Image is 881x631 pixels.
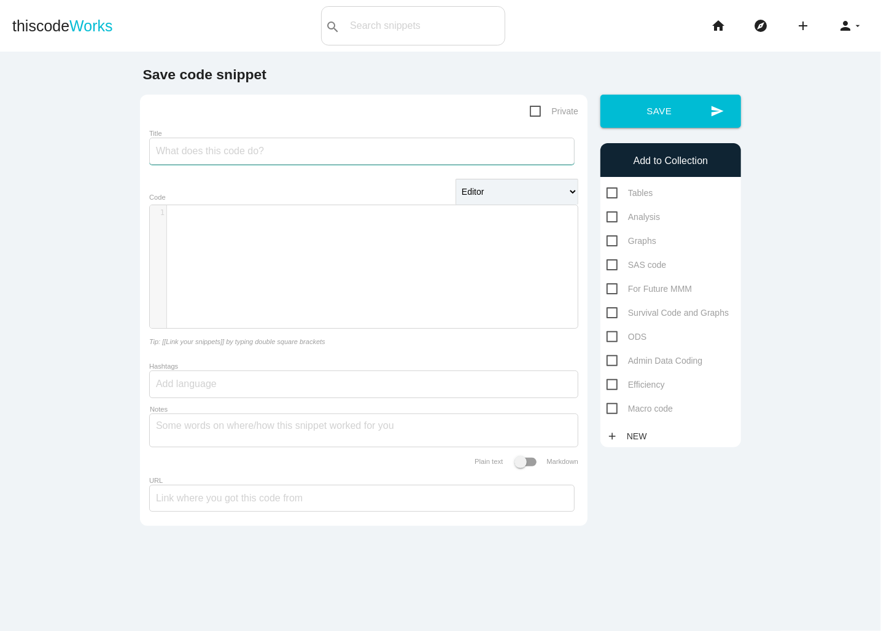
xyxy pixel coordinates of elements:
input: Link where you got this code from [149,485,575,512]
i: search [325,7,340,47]
button: sendSave [600,95,741,128]
i: home [711,6,726,45]
a: addNew [607,425,653,447]
a: thiscodeWorks [12,6,113,45]
span: Survival Code and Graphs [607,305,729,321]
span: Graphs [607,233,656,249]
label: Hashtags [149,363,178,370]
label: Title [149,130,162,137]
span: Tables [607,186,653,201]
input: Add language [156,371,230,397]
div: 1 [150,208,166,218]
input: Search snippets [344,13,505,39]
label: Plain text Markdown [475,458,578,465]
span: For Future MMM [607,281,692,297]
i: send [710,95,724,128]
button: search [322,7,344,45]
span: ODS [607,329,646,345]
i: add [796,6,810,45]
span: Analysis [607,210,660,225]
span: Efficiency [607,377,665,393]
label: Notes [150,406,168,413]
i: person [838,6,853,45]
i: arrow_drop_down [853,6,863,45]
span: SAS code [607,257,666,273]
span: Works [69,17,112,34]
b: Save code snippet [143,66,267,82]
h6: Add to Collection [607,155,735,167]
i: explore [753,6,768,45]
span: Admin Data Coding [607,353,702,369]
label: Code [149,194,166,201]
span: Macro code [607,401,673,417]
label: URL [149,477,163,484]
i: add [607,425,618,447]
input: What does this code do? [149,138,575,165]
i: Tip: [[Link your snippets]] by typing double square brackets [149,338,325,345]
span: Private [530,104,578,119]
